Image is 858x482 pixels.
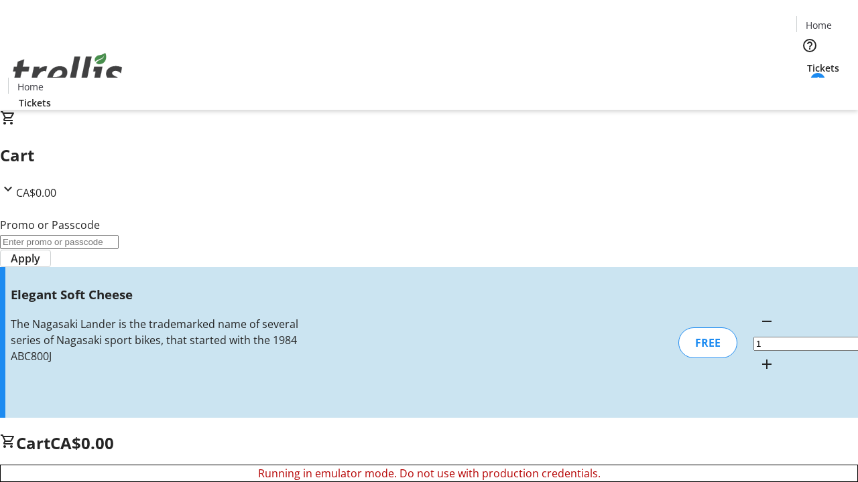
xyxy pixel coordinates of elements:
div: FREE [678,327,737,358]
img: Orient E2E Organization jKPHEeecjC's Logo [8,38,127,105]
a: Tickets [8,96,62,110]
a: Home [9,80,52,94]
span: Home [17,80,44,94]
a: Home [797,18,840,32]
button: Cart [796,75,823,102]
span: Apply [11,250,40,266]
div: The Nagasaki Lander is the trademarked name of several series of Nagasaki sport bikes, that start... [11,316,304,364]
span: CA$0.00 [16,185,56,200]
span: CA$0.00 [50,432,114,454]
button: Decrement by one [753,308,780,335]
a: Tickets [796,61,850,75]
span: Home [806,18,832,32]
button: Help [796,32,823,59]
button: Increment by one [753,351,780,378]
span: Tickets [19,96,51,110]
span: Tickets [807,61,839,75]
h3: Elegant Soft Cheese [11,285,304,304]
